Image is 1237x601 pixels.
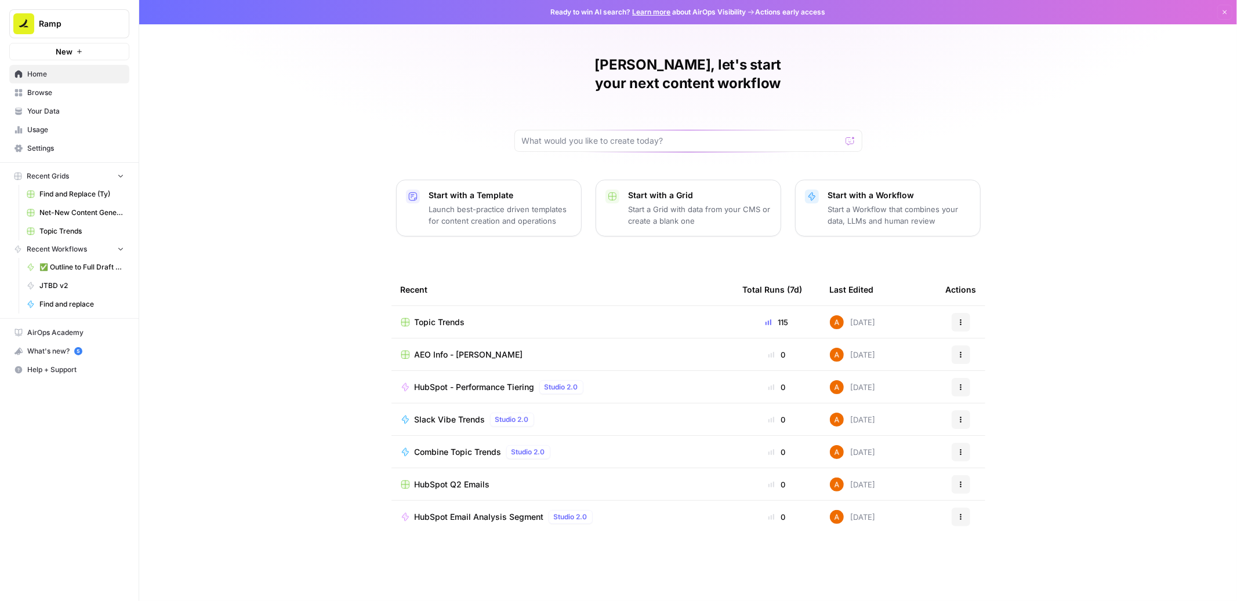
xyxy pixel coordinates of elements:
[9,121,129,139] a: Usage
[21,222,129,241] a: Topic Trends
[9,139,129,158] a: Settings
[415,381,535,393] span: HubSpot - Performance Tiering
[39,18,109,30] span: Ramp
[415,479,490,490] span: HubSpot Q2 Emails
[830,380,876,394] div: [DATE]
[401,413,724,427] a: Slack Vibe TrendsStudio 2.0
[9,241,129,258] button: Recent Workflows
[743,414,811,425] div: 0
[830,478,876,491] div: [DATE]
[401,380,724,394] a: HubSpot - Performance TieringStudio 2.0
[415,511,544,523] span: HubSpot Email Analysis Segment
[27,88,124,98] span: Browse
[512,447,545,457] span: Studio 2.0
[9,323,129,342] a: AirOps Academy
[495,414,529,425] span: Studio 2.0
[74,347,82,355] a: 5
[551,7,746,17] span: Ready to win AI search? about AirOps Visibility
[828,203,971,227] p: Start a Workflow that combines your data, LLMs and human review
[21,295,129,314] a: Find and replace
[10,343,129,360] div: What's new?
[39,299,124,309] span: Find and replace
[415,349,523,360] span: AEO Info - [PERSON_NAME]
[743,381,811,393] div: 0
[27,171,69,181] span: Recent Grids
[946,274,977,305] div: Actions
[743,349,811,360] div: 0
[401,479,724,490] a: HubSpot Q2 Emails
[830,413,876,427] div: [DATE]
[9,83,129,102] a: Browse
[743,511,811,523] div: 0
[77,348,79,354] text: 5
[830,413,844,427] img: i32oznjerd8hxcycc1k00ct90jt3
[830,380,844,394] img: i32oznjerd8hxcycc1k00ct90jt3
[27,106,124,116] span: Your Data
[401,510,724,524] a: HubSpot Email Analysis SegmentStudio 2.0
[629,203,771,227] p: Start a Grid with data from your CMS or create a blank one
[429,203,572,227] p: Launch best-practice driven templates for content creation and operations
[554,512,587,522] span: Studio 2.0
[9,102,129,121] a: Your Data
[9,167,129,185] button: Recent Grids
[9,342,129,360] button: What's new? 5
[401,274,724,305] div: Recent
[830,348,876,362] div: [DATE]
[27,365,124,375] span: Help + Support
[21,276,129,295] a: JTBD v2
[830,315,844,329] img: i32oznjerd8hxcycc1k00ct90jt3
[27,69,124,79] span: Home
[39,226,124,236] span: Topic Trends
[743,274,803,305] div: Total Runs (7d)
[27,125,124,135] span: Usage
[39,189,124,199] span: Find and Replace (Ty)
[27,327,124,338] span: AirOps Academy
[830,445,876,459] div: [DATE]
[21,185,129,203] a: Find and Replace (Ty)
[830,510,844,524] img: i32oznjerd8hxcycc1k00ct90jt3
[828,190,971,201] p: Start with a Workflow
[401,445,724,459] a: Combine Topic TrendsStudio 2.0
[401,316,724,328] a: Topic Trends
[629,190,771,201] p: Start with a Grid
[830,274,874,305] div: Last Edited
[415,316,465,328] span: Topic Trends
[13,13,34,34] img: Ramp Logo
[743,479,811,490] div: 0
[39,207,124,218] span: Net-New Content Generator - Grid Template
[795,180,981,236] button: Start with a WorkflowStart a Workflow that combines your data, LLMs and human review
[429,190,572,201] p: Start with a Template
[27,244,87,254] span: Recent Workflows
[522,135,841,147] input: What would you like to create today?
[415,414,485,425] span: Slack Vibe Trends
[401,349,724,360] a: AEO Info - [PERSON_NAME]
[9,360,129,379] button: Help + Support
[514,56,862,93] h1: [PERSON_NAME], let's start your next content workflow
[830,478,844,491] img: i32oznjerd8hxcycc1k00ct90jt3
[21,203,129,222] a: Net-New Content Generator - Grid Template
[830,445,844,459] img: i32oznjerd8hxcycc1k00ct90jt3
[596,180,781,236] button: Start with a GridStart a Grid with data from your CMS or create a blank one
[633,8,671,16] a: Learn more
[415,446,502,458] span: Combine Topic Trends
[830,510,876,524] div: [DATE]
[9,65,129,83] a: Home
[545,382,578,392] span: Studio 2.0
[39,262,124,272] span: ✅ Outline to Full Draft - Updated 5/6
[9,43,129,60] button: New
[21,258,129,276] a: ✅ Outline to Full Draft - Updated 5/6
[743,446,811,458] div: 0
[396,180,582,236] button: Start with a TemplateLaunch best-practice driven templates for content creation and operations
[39,281,124,291] span: JTBD v2
[756,7,826,17] span: Actions early access
[9,9,129,38] button: Workspace: Ramp
[56,46,72,57] span: New
[743,316,811,328] div: 115
[830,348,844,362] img: i32oznjerd8hxcycc1k00ct90jt3
[830,315,876,329] div: [DATE]
[27,143,124,154] span: Settings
